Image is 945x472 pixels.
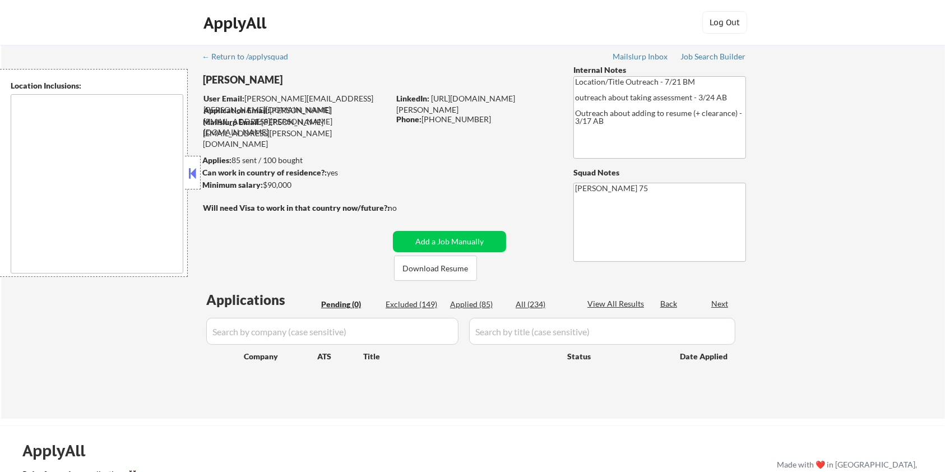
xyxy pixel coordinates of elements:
[206,293,317,307] div: Applications
[203,117,389,150] div: [PERSON_NAME][EMAIL_ADDRESS][PERSON_NAME][DOMAIN_NAME]
[203,13,270,33] div: ApplyAll
[203,93,389,115] div: [PERSON_NAME][EMAIL_ADDRESS][PERSON_NAME][DOMAIN_NAME]
[244,351,317,362] div: Company
[680,53,746,61] div: Job Search Builder
[203,203,390,212] strong: Will need Visa to work in that country now/future?:
[11,80,183,91] div: Location Inclusions:
[386,299,442,310] div: Excluded (149)
[202,180,263,189] strong: Minimum salary:
[202,155,231,165] strong: Applies:
[317,351,363,362] div: ATS
[587,298,647,309] div: View All Results
[203,117,261,127] strong: Mailslurp Email:
[394,256,477,281] button: Download Resume
[388,202,420,214] div: no
[680,351,729,362] div: Date Applied
[202,52,299,63] a: ← Return to /applysquad
[203,73,433,87] div: [PERSON_NAME]
[202,168,327,177] strong: Can work in country of residence?:
[613,52,669,63] a: Mailslurp Inbox
[22,441,98,460] div: ApplyAll
[567,346,664,366] div: Status
[396,94,429,103] strong: LinkedIn:
[203,105,270,115] strong: Application Email:
[711,298,729,309] div: Next
[573,64,746,76] div: Internal Notes
[450,299,506,310] div: Applied (85)
[396,94,515,114] a: [URL][DOMAIN_NAME][PERSON_NAME]
[702,11,747,34] button: Log Out
[202,167,386,178] div: yes
[613,53,669,61] div: Mailslurp Inbox
[202,53,299,61] div: ← Return to /applysquad
[393,231,506,252] button: Add a Job Manually
[469,318,735,345] input: Search by title (case sensitive)
[206,318,458,345] input: Search by company (case sensitive)
[321,299,377,310] div: Pending (0)
[660,298,678,309] div: Back
[202,179,389,191] div: $90,000
[396,114,555,125] div: [PHONE_NUMBER]
[573,167,746,178] div: Squad Notes
[516,299,572,310] div: All (234)
[363,351,557,362] div: Title
[202,155,389,166] div: 85 sent / 100 bought
[396,114,421,124] strong: Phone:
[203,105,389,138] div: [PERSON_NAME][EMAIL_ADDRESS][PERSON_NAME][DOMAIN_NAME]
[203,94,244,103] strong: User Email:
